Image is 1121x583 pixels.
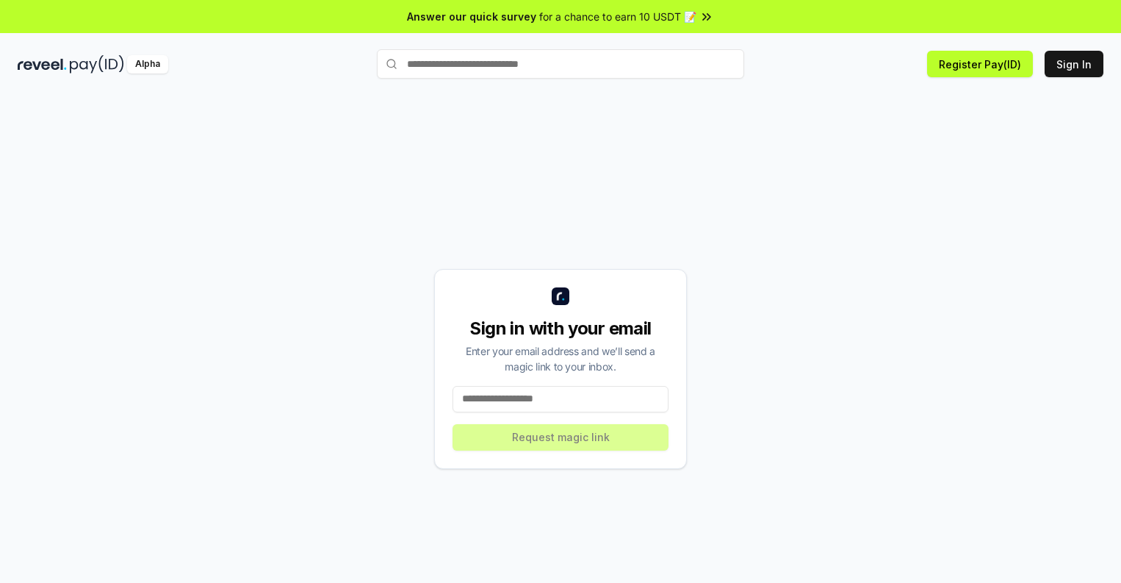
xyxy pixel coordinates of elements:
span: Answer our quick survey [407,9,536,24]
button: Register Pay(ID) [927,51,1033,77]
div: Alpha [127,55,168,74]
img: pay_id [70,55,124,74]
span: for a chance to earn 10 USDT 📝 [539,9,696,24]
img: logo_small [552,287,569,305]
div: Enter your email address and we’ll send a magic link to your inbox. [453,343,668,374]
button: Sign In [1045,51,1103,77]
img: reveel_dark [18,55,67,74]
div: Sign in with your email [453,317,668,340]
